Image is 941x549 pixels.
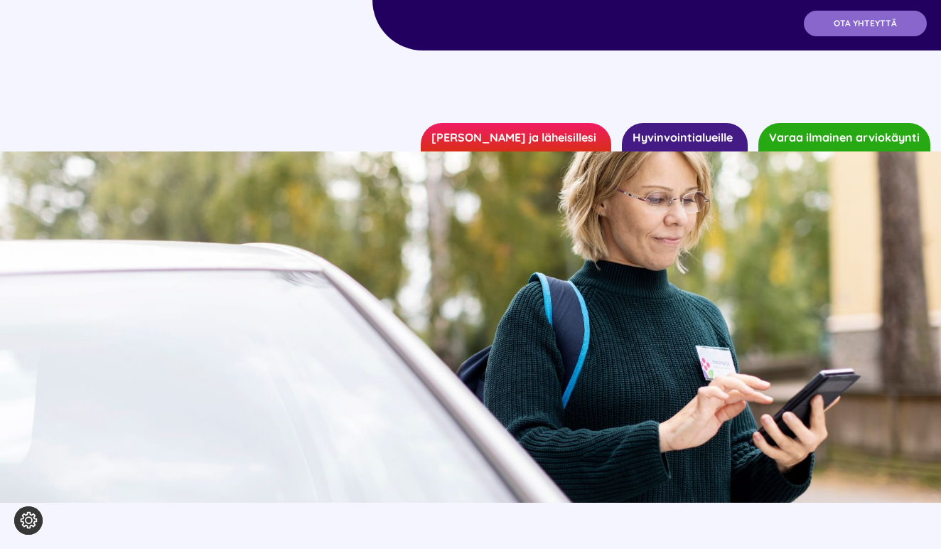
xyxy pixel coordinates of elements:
a: [PERSON_NAME] ja läheisillesi [421,123,611,151]
a: Hyvinvointialueille [622,123,748,151]
a: Varaa ilmainen arviokäynti [758,123,930,151]
button: Evästeasetukset [14,506,43,535]
a: OTA YHTEYTTÄ [804,11,927,36]
span: OTA YHTEYTTÄ [834,18,897,28]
